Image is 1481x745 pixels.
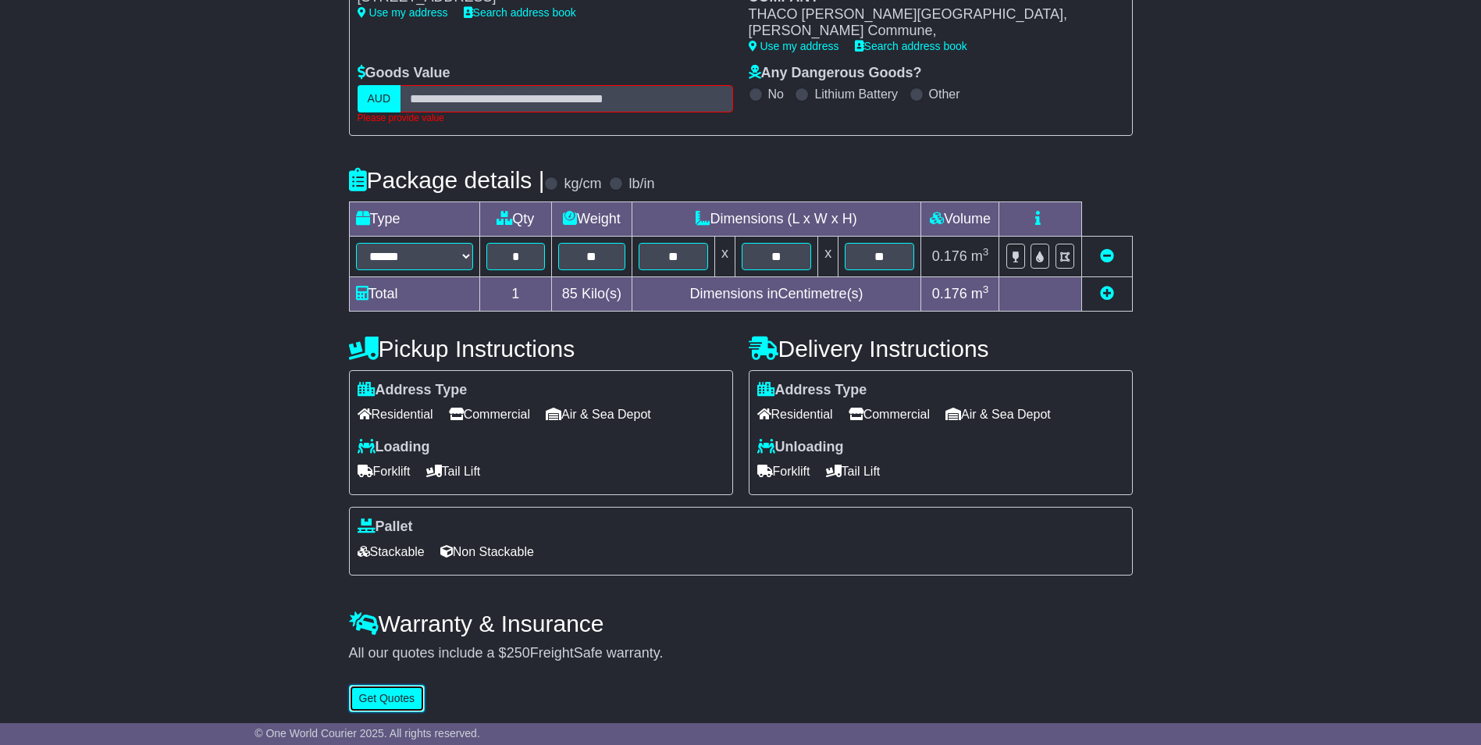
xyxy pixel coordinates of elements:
td: x [714,236,735,276]
span: Tail Lift [826,459,881,483]
a: Search address book [464,6,576,19]
td: Volume [921,201,999,236]
a: Use my address [749,40,839,52]
h4: Package details | [349,167,545,193]
span: Stackable [358,540,425,564]
span: Residential [757,402,833,426]
h4: Delivery Instructions [749,336,1133,362]
div: All our quotes include a $ FreightSafe warranty. [349,645,1133,662]
sup: 3 [983,246,989,258]
a: Use my address [358,6,448,19]
sup: 3 [983,283,989,295]
td: Qty [479,201,552,236]
span: Tail Lift [426,459,481,483]
span: Forklift [757,459,810,483]
label: Lithium Battery [814,87,898,102]
label: No [768,87,784,102]
label: Unloading [757,439,844,456]
label: Any Dangerous Goods? [749,65,922,82]
a: Remove this item [1100,248,1114,264]
td: Dimensions (L x W x H) [632,201,921,236]
span: Commercial [449,402,530,426]
td: Total [349,276,479,311]
label: Pallet [358,519,413,536]
a: Add new item [1100,286,1114,301]
label: Loading [358,439,430,456]
span: m [971,286,989,301]
div: Please provide value [358,112,733,123]
span: 250 [507,645,530,661]
span: Air & Sea Depot [546,402,651,426]
label: Address Type [358,382,468,399]
button: Get Quotes [349,685,425,712]
td: Dimensions in Centimetre(s) [632,276,921,311]
h4: Pickup Instructions [349,336,733,362]
span: 0.176 [932,286,967,301]
label: Other [929,87,960,102]
div: [PERSON_NAME] Commune, [749,23,1109,40]
label: AUD [358,85,401,112]
span: Residential [358,402,433,426]
span: Non Stackable [440,540,534,564]
a: Search address book [855,40,967,52]
h4: Warranty & Insurance [349,611,1133,636]
td: 1 [479,276,552,311]
td: Weight [552,201,632,236]
td: Kilo(s) [552,276,632,311]
span: 0.176 [932,248,967,264]
td: x [818,236,838,276]
span: Forklift [358,459,411,483]
label: Goods Value [358,65,450,82]
div: THACO [PERSON_NAME][GEOGRAPHIC_DATA], [749,6,1109,23]
label: Address Type [757,382,867,399]
td: Type [349,201,479,236]
span: © One World Courier 2025. All rights reserved. [255,727,480,740]
span: m [971,248,989,264]
span: 85 [562,286,578,301]
span: Commercial [849,402,930,426]
label: lb/in [628,176,654,193]
span: Air & Sea Depot [945,402,1051,426]
label: kg/cm [564,176,601,193]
